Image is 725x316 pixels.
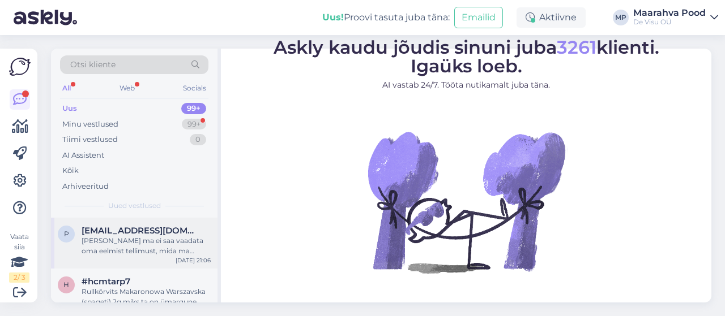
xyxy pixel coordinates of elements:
div: Maarahva Pood [633,8,706,18]
div: [DATE] 21:06 [176,256,211,265]
div: Tiimi vestlused [62,134,118,145]
div: Proovi tasuta juba täna: [322,11,450,24]
span: p [64,230,69,238]
div: 99+ [182,119,206,130]
p: AI vastab 24/7. Tööta nutikamalt juba täna. [274,79,659,91]
div: AI Assistent [62,150,104,161]
div: Rullkõrvits Makaronowa Warszavska (spageti) 2g miks ta on ümargune ostsin telilt pikt on pakendil... [82,287,211,307]
div: De Visu OÜ [633,18,706,27]
span: #hcmtarp7 [82,276,130,287]
a: Maarahva PoodDe Visu OÜ [633,8,718,27]
span: Askly kaudu jõudis sinuni juba klienti. Igaüks loeb. [274,36,659,77]
span: Otsi kliente [70,59,116,71]
div: Aktiivne [517,7,586,28]
span: h [63,280,69,289]
span: Uued vestlused [108,201,161,211]
div: Kõik [62,165,79,176]
div: 2 / 3 [9,272,29,283]
div: Socials [181,81,208,96]
div: MP [613,10,629,25]
button: Emailid [454,7,503,28]
div: 0 [190,134,206,145]
img: No Chat active [364,100,568,304]
div: Minu vestlused [62,119,118,130]
div: All [60,81,73,96]
div: Uus [62,103,77,114]
div: [PERSON_NAME] ma ei saa vaadata oma eelmist tellimust, mida ma millegipärast lõplikult vormistada... [82,236,211,256]
div: Arhiveeritud [62,181,109,192]
span: 3261 [557,36,596,58]
div: Vaata siia [9,232,29,283]
div: 99+ [181,103,206,114]
b: Uus! [322,12,344,23]
div: Web [117,81,137,96]
span: prikstoom@gmail.com [82,226,199,236]
img: Askly Logo [9,58,31,76]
